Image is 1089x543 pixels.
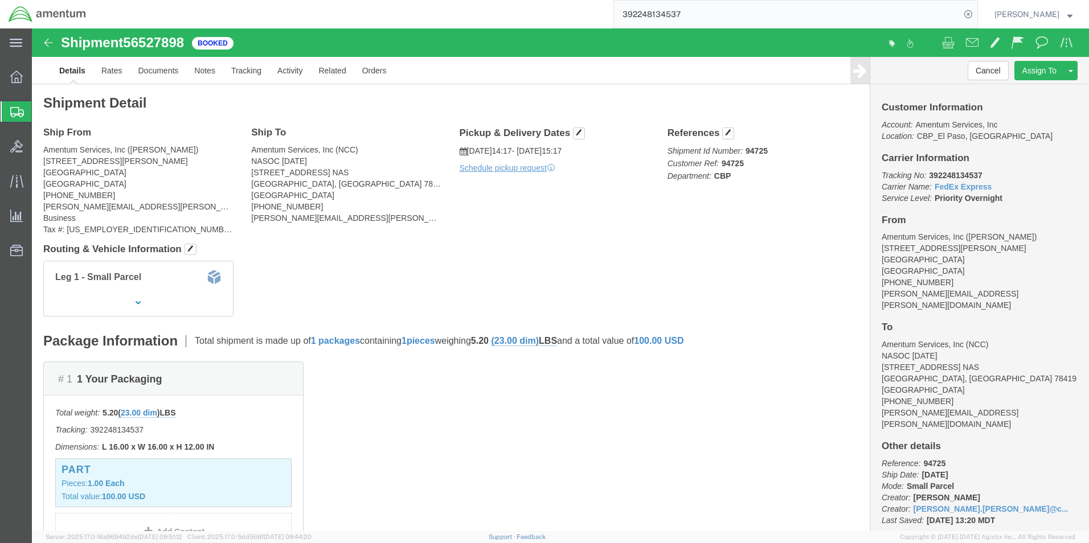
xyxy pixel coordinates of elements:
span: Server: 2025.17.0-16a969492de [46,533,182,540]
span: [DATE] 08:44:20 [264,533,312,540]
span: Juan Trevino [994,8,1059,20]
span: Copyright © [DATE]-[DATE] Agistix Inc., All Rights Reserved [900,532,1075,542]
span: Client: 2025.17.0-5dd568f [187,533,312,540]
iframe: FS Legacy Container [32,28,1089,531]
input: Search for shipment number, reference number [614,1,960,28]
a: Feedback [517,533,546,540]
img: logo [8,6,87,23]
a: Support [489,533,517,540]
button: [PERSON_NAME] [994,7,1073,21]
span: [DATE] 09:51:12 [138,533,182,540]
